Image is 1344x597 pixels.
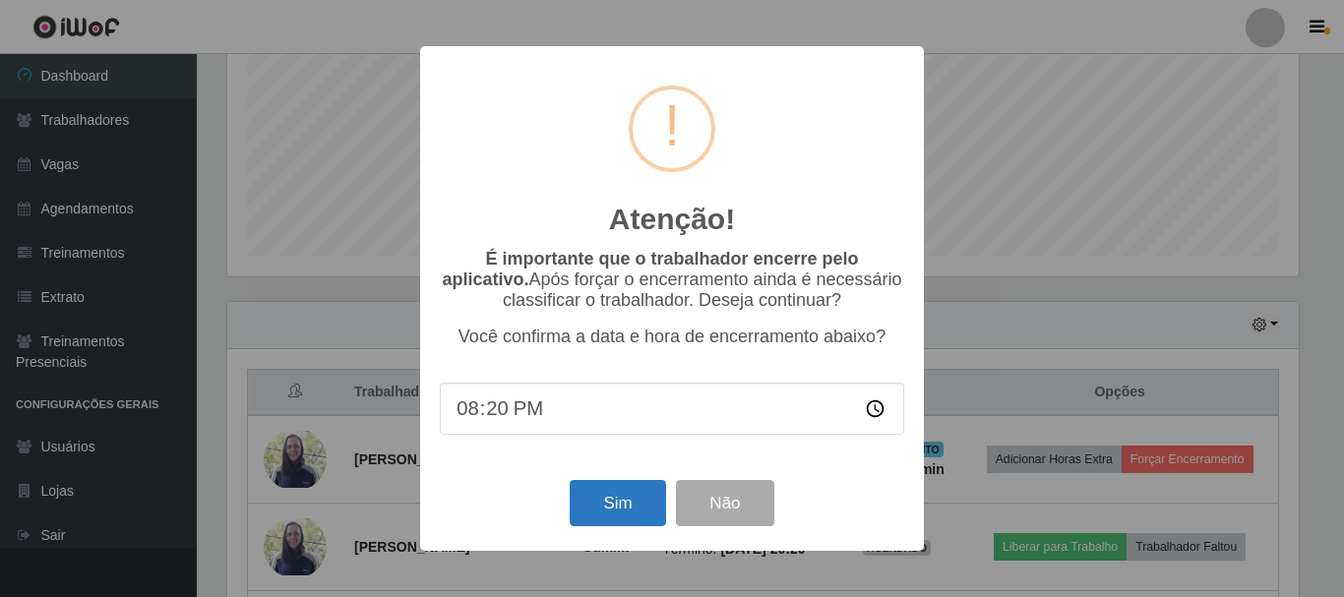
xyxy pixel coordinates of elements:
button: Sim [570,480,665,526]
h2: Atenção! [609,202,735,237]
p: Você confirma a data e hora de encerramento abaixo? [440,327,904,347]
button: Não [676,480,773,526]
b: É importante que o trabalhador encerre pelo aplicativo. [442,249,858,289]
p: Após forçar o encerramento ainda é necessário classificar o trabalhador. Deseja continuar? [440,249,904,311]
